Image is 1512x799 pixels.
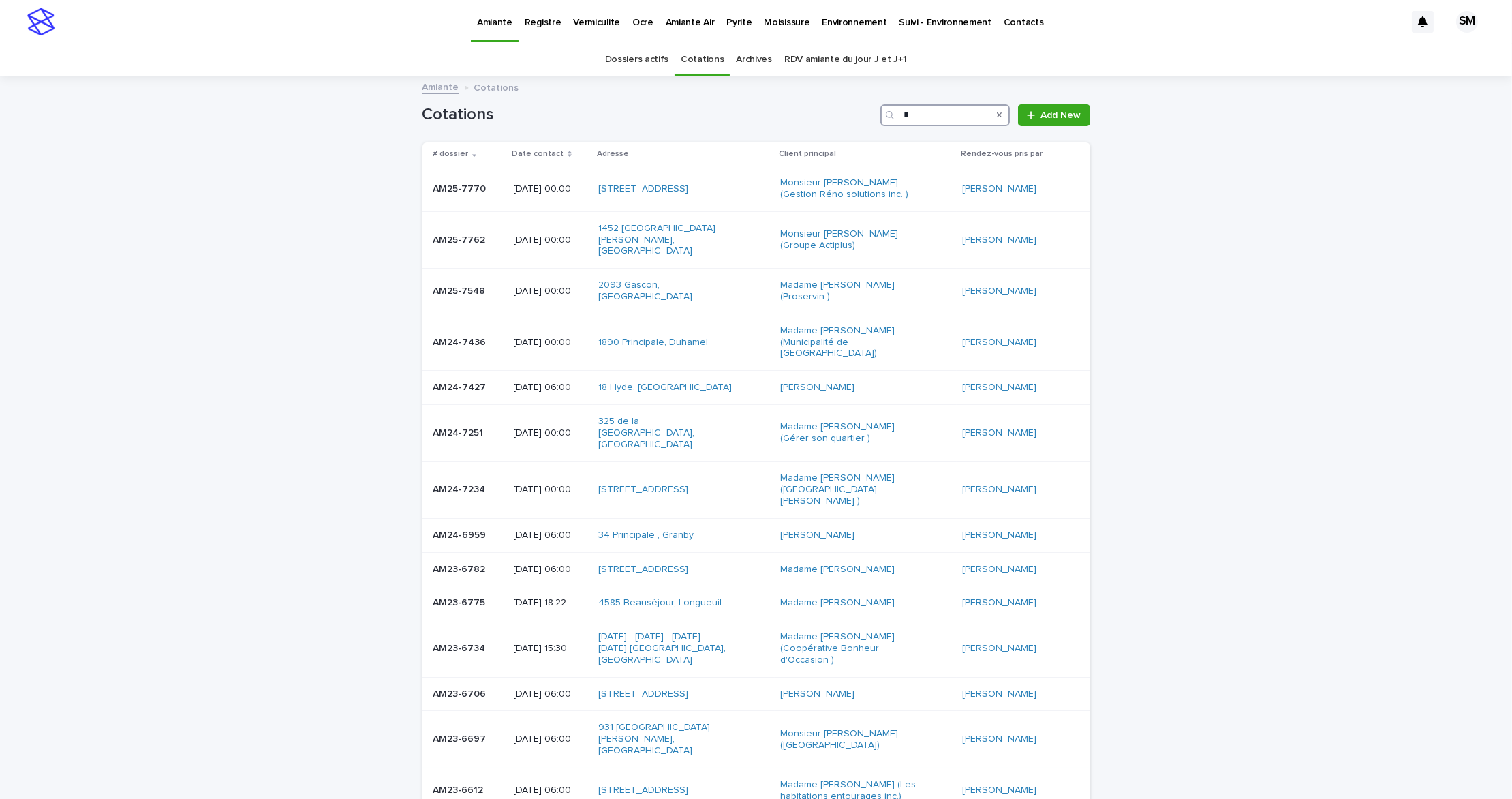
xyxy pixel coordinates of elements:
[433,181,489,195] p: AM25-7770
[598,689,688,700] a: [STREET_ADDRESS]
[736,44,772,76] a: Archives
[433,481,489,496] p: AM24-7234
[780,597,895,609] a: Madame [PERSON_NAME]
[598,183,688,195] a: [STREET_ADDRESS]
[514,597,588,609] p: [DATE] 18:22
[433,379,489,393] p: AM24-7427
[422,211,1090,268] tr: AM25-7762AM25-7762 [DATE] 00:001452 [GEOGRAPHIC_DATA][PERSON_NAME], [GEOGRAPHIC_DATA] Monsieur [P...
[422,620,1090,677] tr: AM23-6734AM23-6734 [DATE] 15:30[DATE] - [DATE] - [DATE] - [DATE] [GEOGRAPHIC_DATA], [GEOGRAPHIC_D...
[784,44,907,76] a: RDV amiante du jour J et J+1
[597,147,629,162] p: Adresse
[780,325,916,359] a: Madame [PERSON_NAME] (Municipalité de [GEOGRAPHIC_DATA])
[433,147,469,162] p: # dossier
[422,404,1090,461] tr: AM24-7251AM24-7251 [DATE] 00:00325 de la [GEOGRAPHIC_DATA], [GEOGRAPHIC_DATA] Madame [PERSON_NAME...
[598,223,735,257] a: 1452 [GEOGRAPHIC_DATA][PERSON_NAME], [GEOGRAPHIC_DATA]
[514,564,588,575] p: [DATE] 06:00
[962,597,1036,609] a: [PERSON_NAME]
[514,530,588,541] p: [DATE] 06:00
[514,484,588,496] p: [DATE] 00:00
[514,427,588,439] p: [DATE] 00:00
[598,280,735,303] a: 2093 Gascon, [GEOGRAPHIC_DATA]
[598,484,688,496] a: [STREET_ADDRESS]
[780,728,916,751] a: Monsieur [PERSON_NAME] ([GEOGRAPHIC_DATA])
[433,594,489,609] p: AM23-6775
[598,382,732,393] a: 18 Hyde, [GEOGRAPHIC_DATA]
[433,334,489,348] p: AM24-7436
[780,530,854,541] a: [PERSON_NAME]
[1456,11,1478,33] div: SM
[962,785,1036,796] a: [PERSON_NAME]
[514,235,588,246] p: [DATE] 00:00
[422,371,1090,405] tr: AM24-7427AM24-7427 [DATE] 06:0018 Hyde, [GEOGRAPHIC_DATA] [PERSON_NAME] [PERSON_NAME]
[962,734,1036,745] a: [PERSON_NAME]
[780,228,916,252] a: Monsieur [PERSON_NAME] (Groupe Actiplus)
[514,785,588,796] p: [DATE] 06:00
[433,425,487,439] p: AM24-7251
[514,734,588,745] p: [DATE] 06:00
[514,689,588,700] p: [DATE] 06:00
[512,147,564,162] p: Date contact
[514,643,588,654] p: [DATE] 15:30
[880,104,1010,126] input: Search
[433,731,489,745] p: AM23-6697
[962,689,1036,700] a: [PERSON_NAME]
[433,686,489,700] p: AM23-6706
[514,286,588,297] p: [DATE] 00:00
[433,561,489,575] p: AM23-6782
[422,78,459,94] a: Amiante
[598,631,735,665] a: [DATE] - [DATE] - [DATE] - [DATE] [GEOGRAPHIC_DATA], [GEOGRAPHIC_DATA]
[598,530,694,541] a: 34 Principale , Granby
[780,631,916,665] a: Madame [PERSON_NAME] (Coopérative Bonheur d'Occasion )
[514,183,588,195] p: [DATE] 00:00
[474,79,519,94] p: Cotations
[962,235,1036,246] a: [PERSON_NAME]
[962,484,1036,496] a: [PERSON_NAME]
[962,286,1036,297] a: [PERSON_NAME]
[962,183,1036,195] a: [PERSON_NAME]
[779,147,836,162] p: Client principal
[598,337,708,348] a: 1890 Principale, Duhamel
[422,462,1090,518] tr: AM24-7234AM24-7234 [DATE] 00:00[STREET_ADDRESS] Madame [PERSON_NAME] ([GEOGRAPHIC_DATA][PERSON_NA...
[780,177,916,200] a: Monsieur [PERSON_NAME] (Gestion Réno solutions inc. )
[598,785,688,796] a: [STREET_ADDRESS]
[780,472,916,507] a: Madame [PERSON_NAME] ([GEOGRAPHIC_DATA][PERSON_NAME] )
[422,711,1090,768] tr: AM23-6697AM23-6697 [DATE] 06:00931 [GEOGRAPHIC_DATA][PERSON_NAME], [GEOGRAPHIC_DATA] Monsieur [PE...
[780,280,916,303] a: Madame [PERSON_NAME] (Proservin )
[961,147,1043,162] p: Rendez-vous pris par
[433,640,489,654] p: AM23-6734
[598,564,688,575] a: [STREET_ADDRESS]
[681,44,724,76] a: Cotations
[433,232,489,246] p: AM25-7762
[962,337,1036,348] a: [PERSON_NAME]
[422,552,1090,586] tr: AM23-6782AM23-6782 [DATE] 06:00[STREET_ADDRESS] Madame [PERSON_NAME] [PERSON_NAME]
[422,677,1090,711] tr: AM23-6706AM23-6706 [DATE] 06:00[STREET_ADDRESS] [PERSON_NAME] [PERSON_NAME]
[780,689,854,700] a: [PERSON_NAME]
[598,722,735,756] a: 931 [GEOGRAPHIC_DATA][PERSON_NAME], [GEOGRAPHIC_DATA]
[962,530,1036,541] a: [PERSON_NAME]
[605,44,668,76] a: Dossiers actifs
[433,283,489,297] p: AM25-7548
[962,427,1036,439] a: [PERSON_NAME]
[780,421,916,444] a: Madame [PERSON_NAME] (Gérer son quartier )
[962,643,1036,654] a: [PERSON_NAME]
[598,416,735,450] a: 325 de la [GEOGRAPHIC_DATA], [GEOGRAPHIC_DATA]
[780,382,854,393] a: [PERSON_NAME]
[598,597,722,609] a: 4585 Beauséjour, Longueuil
[962,382,1036,393] a: [PERSON_NAME]
[433,782,487,796] p: AM23-6612
[422,166,1090,212] tr: AM25-7770AM25-7770 [DATE] 00:00[STREET_ADDRESS] Monsieur [PERSON_NAME] (Gestion Réno solutions in...
[514,382,588,393] p: [DATE] 06:00
[422,105,876,125] h1: Cotations
[422,586,1090,620] tr: AM23-6775AM23-6775 [DATE] 18:224585 Beauséjour, Longueuil Madame [PERSON_NAME] [PERSON_NAME]
[962,564,1036,575] a: [PERSON_NAME]
[422,269,1090,314] tr: AM25-7548AM25-7548 [DATE] 00:002093 Gascon, [GEOGRAPHIC_DATA] Madame [PERSON_NAME] (Proservin ) [...
[1041,110,1081,120] span: Add New
[780,564,895,575] a: Madame [PERSON_NAME]
[433,527,489,541] p: AM24-6959
[1018,104,1090,126] a: Add New
[27,8,55,35] img: stacker-logo-s-only.png
[514,337,588,348] p: [DATE] 00:00
[422,518,1090,552] tr: AM24-6959AM24-6959 [DATE] 06:0034 Principale , Granby [PERSON_NAME] [PERSON_NAME]
[422,314,1090,370] tr: AM24-7436AM24-7436 [DATE] 00:001890 Principale, Duhamel Madame [PERSON_NAME] (Municipalité de [GE...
